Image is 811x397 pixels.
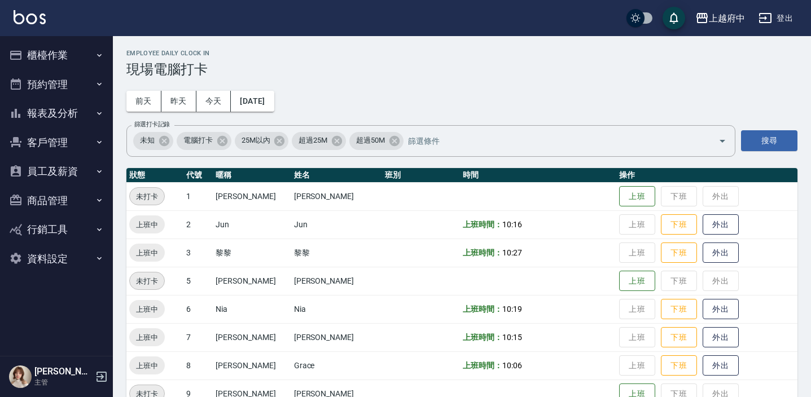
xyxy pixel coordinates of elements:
[130,191,164,202] span: 未打卡
[291,267,382,295] td: [PERSON_NAME]
[126,168,183,183] th: 狀態
[709,11,745,25] div: 上越府中
[5,157,108,186] button: 員工及薪資
[213,351,291,380] td: [PERSON_NAME]
[619,271,655,292] button: 上班
[291,168,382,183] th: 姓名
[460,168,616,183] th: 時間
[183,295,213,323] td: 6
[235,135,277,146] span: 25M以內
[463,305,502,314] b: 上班時間：
[619,186,655,207] button: 上班
[741,130,797,151] button: 搜尋
[183,351,213,380] td: 8
[349,135,392,146] span: 超過50M
[663,7,685,29] button: save
[5,186,108,215] button: 商品管理
[133,135,161,146] span: 未知
[291,239,382,267] td: 黎黎
[703,242,739,263] button: 外出
[661,242,697,263] button: 下班
[235,132,289,150] div: 25M以內
[703,299,739,320] button: 外出
[405,131,699,151] input: 篩選條件
[703,355,739,376] button: 外出
[213,323,291,351] td: [PERSON_NAME]
[9,365,32,388] img: Person
[134,120,170,129] label: 篩選打卡記錄
[661,355,697,376] button: 下班
[213,239,291,267] td: 黎黎
[502,220,522,229] span: 10:16
[213,210,291,239] td: Jun
[291,210,382,239] td: Jun
[382,168,460,183] th: 班別
[133,132,173,150] div: 未知
[292,132,346,150] div: 超過25M
[14,10,46,24] img: Logo
[183,239,213,267] td: 3
[502,361,522,370] span: 10:06
[713,132,731,150] button: Open
[213,182,291,210] td: [PERSON_NAME]
[129,360,165,372] span: 上班中
[126,91,161,112] button: 前天
[463,220,502,229] b: 上班時間：
[129,219,165,231] span: 上班中
[5,41,108,70] button: 櫃檯作業
[291,351,382,380] td: Grace
[5,244,108,274] button: 資料設定
[5,215,108,244] button: 行銷工具
[349,132,404,150] div: 超過50M
[5,99,108,128] button: 報表及分析
[177,132,231,150] div: 電腦打卡
[34,377,92,387] p: 主管
[183,168,213,183] th: 代號
[5,128,108,157] button: 客戶管理
[502,305,522,314] span: 10:19
[5,70,108,99] button: 預約管理
[213,168,291,183] th: 暱稱
[703,327,739,348] button: 外出
[129,247,165,259] span: 上班中
[196,91,231,112] button: 今天
[183,323,213,351] td: 7
[129,332,165,343] span: 上班中
[213,267,291,295] td: [PERSON_NAME]
[291,323,382,351] td: [PERSON_NAME]
[463,361,502,370] b: 上班時間：
[177,135,220,146] span: 電腦打卡
[703,214,739,235] button: 外出
[130,275,164,287] span: 未打卡
[754,8,797,29] button: 登出
[231,91,274,112] button: [DATE]
[691,7,749,30] button: 上越府中
[183,267,213,295] td: 5
[292,135,334,146] span: 超過25M
[502,333,522,342] span: 10:15
[183,210,213,239] td: 2
[213,295,291,323] td: Nia
[129,303,165,315] span: 上班中
[661,299,697,320] button: 下班
[502,248,522,257] span: 10:27
[616,168,797,183] th: 操作
[661,214,697,235] button: 下班
[126,50,797,57] h2: Employee Daily Clock In
[291,182,382,210] td: [PERSON_NAME]
[463,248,502,257] b: 上班時間：
[183,182,213,210] td: 1
[126,61,797,77] h3: 現場電腦打卡
[161,91,196,112] button: 昨天
[291,295,382,323] td: Nia
[661,327,697,348] button: 下班
[463,333,502,342] b: 上班時間：
[34,366,92,377] h5: [PERSON_NAME]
